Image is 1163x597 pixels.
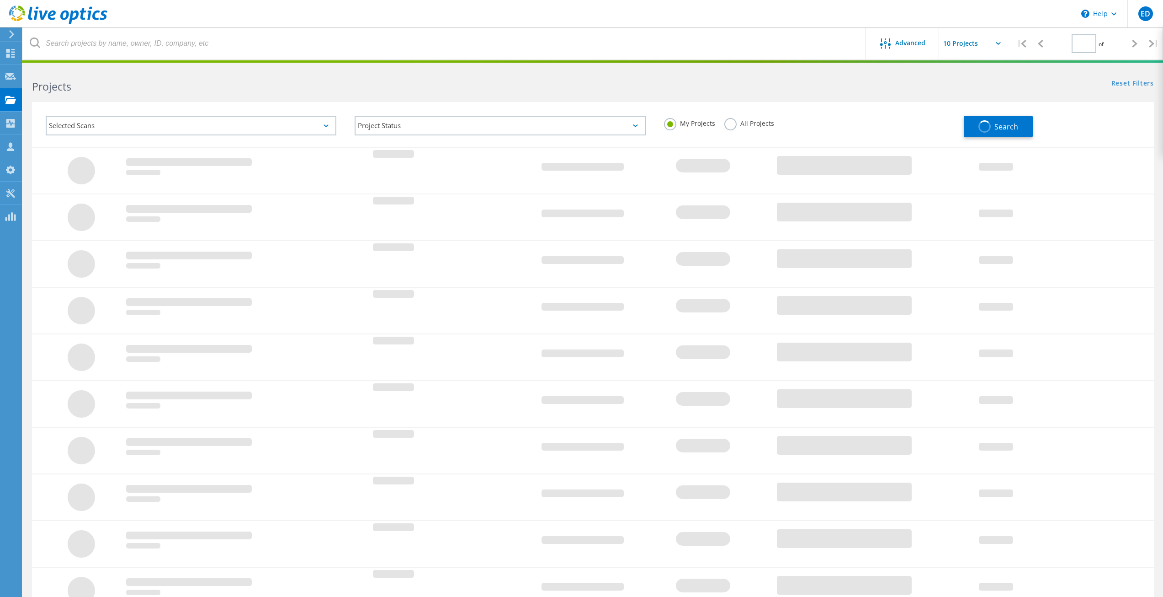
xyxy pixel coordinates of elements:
div: Selected Scans [46,116,336,135]
div: | [1144,27,1163,60]
label: All Projects [724,118,774,127]
span: Advanced [895,40,925,46]
b: Projects [32,79,71,94]
a: Reset Filters [1111,80,1154,88]
span: Search [994,122,1018,132]
div: Project Status [355,116,645,135]
span: ED [1141,10,1150,17]
input: Search projects by name, owner, ID, company, etc [23,27,866,59]
button: Search [964,116,1033,137]
svg: \n [1081,10,1089,18]
span: of [1099,40,1104,48]
label: My Projects [664,118,715,127]
div: | [1012,27,1031,60]
a: Live Optics Dashboard [9,19,107,26]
